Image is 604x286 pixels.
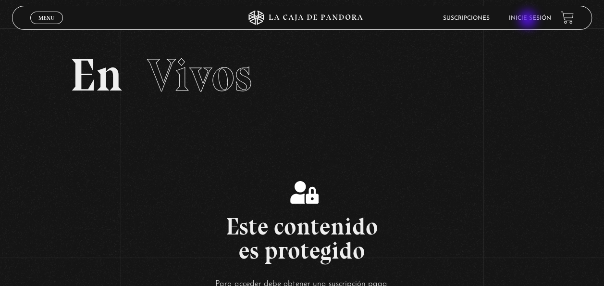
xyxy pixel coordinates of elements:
span: Menu [38,15,54,21]
span: Cerrar [36,23,58,30]
span: Vivos [147,48,252,103]
a: View your shopping cart [561,11,574,24]
a: Inicie sesión [509,15,551,21]
a: Suscripciones [443,15,490,21]
h2: En [70,52,534,98]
